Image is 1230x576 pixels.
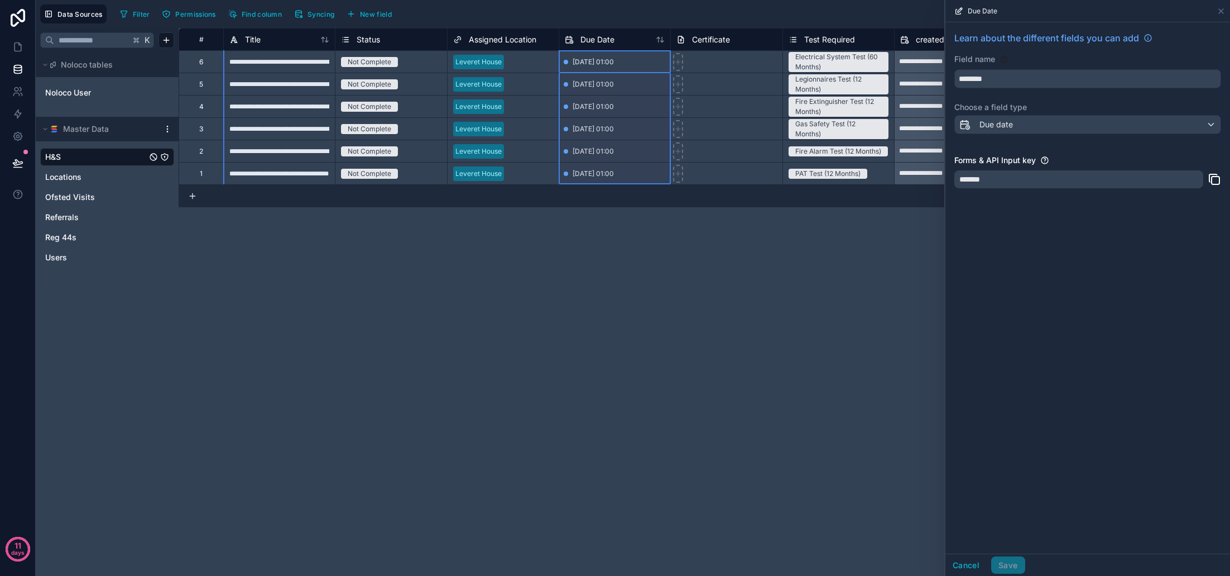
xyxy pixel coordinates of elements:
a: Locations [45,172,147,183]
span: Due Date [968,7,997,16]
span: H&S [45,151,61,163]
button: Due date [954,115,1221,134]
div: Leveret House [455,124,502,134]
div: H&S [40,148,174,166]
span: [DATE] 01:00 [573,102,614,111]
div: Leveret House [455,79,502,89]
div: # [188,35,215,44]
a: Users [45,252,147,263]
span: Status [357,34,380,45]
div: Reg 44s [40,229,174,246]
div: PAT Test (12 Months) [795,169,861,179]
span: Test Required [804,34,855,45]
a: Noloco User [45,87,136,98]
div: Fire Alarm Test (12 Months) [795,146,881,156]
span: Syncing [307,10,334,18]
span: [DATE] 01:00 [573,125,614,134]
button: Find column [224,6,286,22]
span: Master Data [63,123,109,135]
div: 5 [199,80,203,89]
span: Referrals [45,212,79,223]
div: Noloco User [40,84,174,102]
span: Noloco tables [61,59,113,70]
span: New field [360,10,392,18]
div: 6 [199,58,203,66]
span: [DATE] 01:00 [573,80,614,89]
div: 2 [199,147,203,156]
a: Reg 44s [45,232,147,243]
a: Learn about the different fields you can add [954,31,1152,45]
span: Permissions [175,10,215,18]
span: Learn about the different fields you can add [954,31,1139,45]
div: 4 [199,102,204,111]
a: Ofsted Visits [45,192,147,203]
div: Not Complete [348,169,391,179]
span: Ofsted Visits [45,192,95,203]
div: Not Complete [348,124,391,134]
div: Gas Safety Test (12 Months) [795,119,882,139]
div: Locations [40,168,174,186]
p: days [11,545,25,560]
div: Not Complete [348,57,391,67]
div: Electrical System Test (60 Months) [795,52,882,72]
span: Due date [979,119,1013,130]
span: Users [45,252,67,263]
label: Field name [954,54,995,65]
button: SmartSuite logoMaster Data [40,121,158,137]
div: Fire Extinguisher Test (12 Months) [795,97,882,117]
span: Locations [45,172,81,183]
span: Filter [133,10,150,18]
button: Noloco tables [40,57,167,73]
button: New field [343,6,396,22]
span: Noloco User [45,87,91,98]
div: Not Complete [348,102,391,112]
p: 11 [15,540,21,551]
span: Data Sources [57,10,103,18]
button: Syncing [290,6,338,22]
button: Permissions [158,6,219,22]
div: Leveret House [455,146,502,156]
span: created at [916,34,954,45]
div: Not Complete [348,146,391,156]
div: Leveret House [455,169,502,179]
div: Users [40,249,174,266]
label: Choose a field type [954,102,1221,113]
div: Legionnaires Test (12 Months) [795,74,882,94]
div: 3 [199,125,203,134]
div: Not Complete [348,79,391,89]
span: [DATE] 01:00 [573,58,614,66]
div: Ofsted Visits [40,188,174,206]
a: H&S [45,151,147,163]
span: Reg 44s [45,232,76,243]
label: Forms & API Input key [954,155,1036,166]
a: Syncing [290,6,343,22]
span: Certificate [692,34,730,45]
span: K [143,36,151,44]
button: Cancel [945,556,987,574]
div: Referrals [40,208,174,226]
div: 1 [200,169,203,178]
div: Leveret House [455,102,502,112]
a: Permissions [158,6,224,22]
a: Referrals [45,212,147,223]
span: [DATE] 01:00 [573,147,614,156]
span: Due Date [580,34,614,45]
button: Data Sources [40,4,107,23]
img: SmartSuite logo [50,125,59,134]
span: [DATE] 01:00 [573,169,614,178]
div: Leveret House [455,57,502,67]
button: Filter [116,6,154,22]
span: Assigned Location [469,34,536,45]
span: Title [245,34,261,45]
span: Find column [242,10,282,18]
